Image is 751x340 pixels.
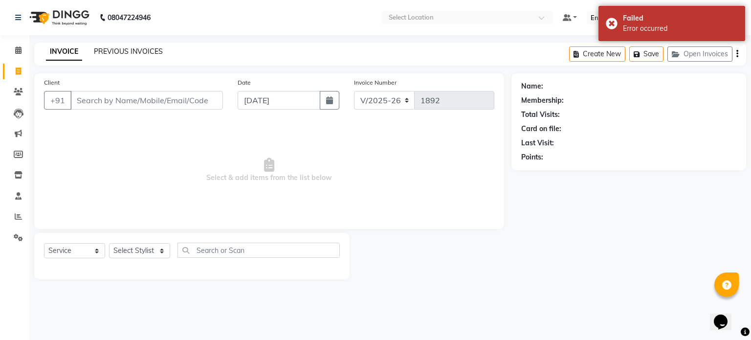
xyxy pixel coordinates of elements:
span: Select & add items from the list below [44,121,494,219]
input: Search or Scan [177,243,340,258]
label: Date [238,78,251,87]
div: Total Visits: [521,110,560,120]
div: Name: [521,81,543,91]
button: Open Invoices [667,46,732,62]
div: Card on file: [521,124,561,134]
iframe: chat widget [710,301,741,330]
button: +91 [44,91,71,110]
label: Client [44,78,60,87]
label: Invoice Number [354,78,397,87]
a: PREVIOUS INVOICES [94,47,163,56]
div: Points: [521,152,543,162]
div: Error occurred [623,23,738,34]
button: Create New [569,46,625,62]
img: logo [25,4,92,31]
a: INVOICE [46,43,82,61]
button: Save [629,46,663,62]
input: Search by Name/Mobile/Email/Code [70,91,223,110]
div: Membership: [521,95,564,106]
div: Select Location [389,13,434,23]
div: Failed [623,13,738,23]
b: 08047224946 [108,4,151,31]
div: Last Visit: [521,138,554,148]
